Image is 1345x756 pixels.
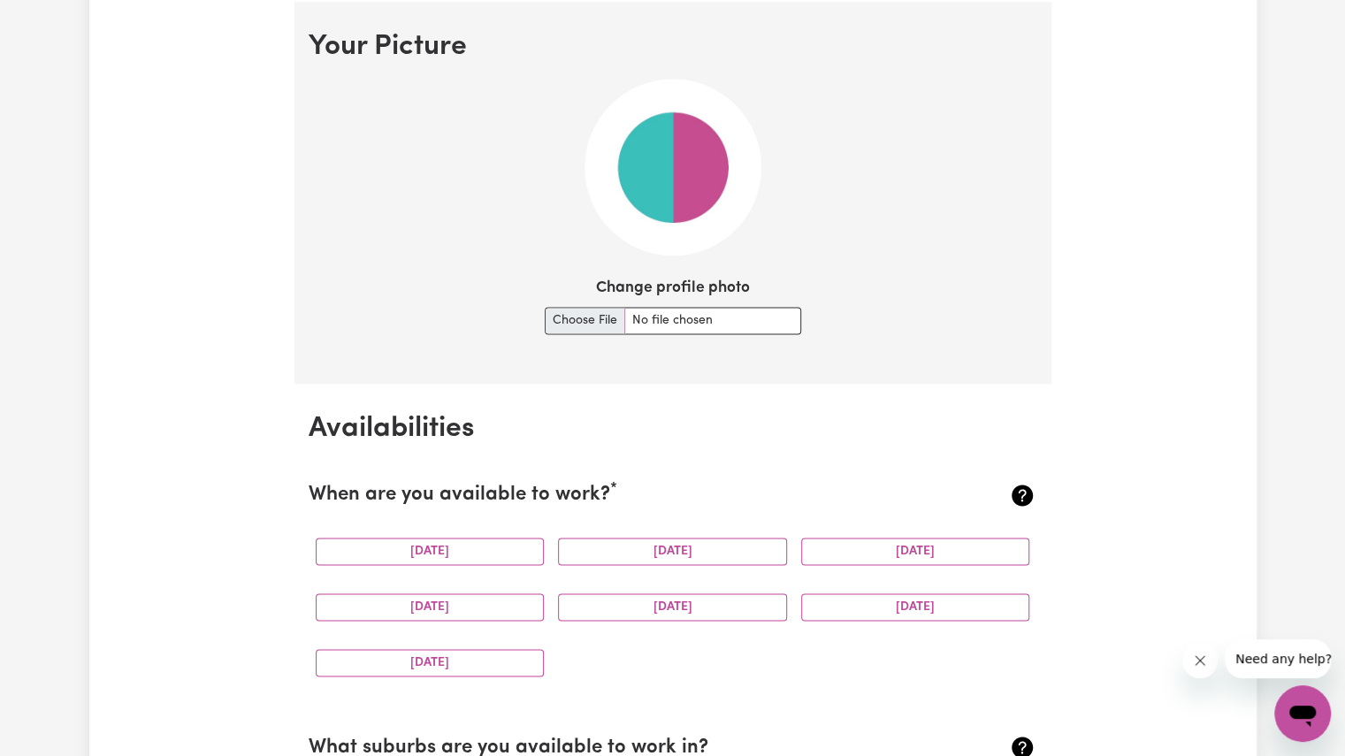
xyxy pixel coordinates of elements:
button: [DATE] [316,538,545,565]
button: [DATE] [801,593,1030,621]
button: [DATE] [558,538,787,565]
h2: Your Picture [309,30,1037,64]
img: Your default profile image [585,79,761,256]
h2: When are you available to work? [309,484,916,508]
iframe: Button to launch messaging window [1274,685,1331,742]
button: [DATE] [558,593,787,621]
span: Need any help? [11,12,107,27]
button: [DATE] [801,538,1030,565]
button: [DATE] [316,593,545,621]
h2: Availabilities [309,412,1037,446]
iframe: Close message [1182,643,1218,678]
label: Change profile photo [596,277,750,300]
iframe: Message from company [1225,639,1331,678]
button: [DATE] [316,649,545,676]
